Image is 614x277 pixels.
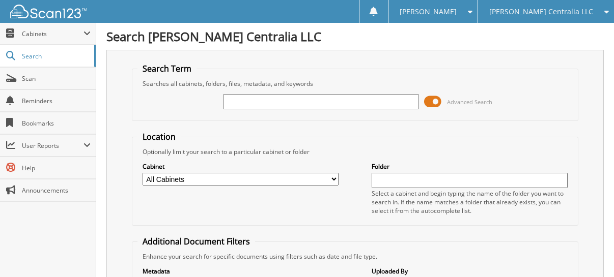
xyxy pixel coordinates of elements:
div: Searches all cabinets, folders, files, metadata, and keywords [137,79,573,88]
span: User Reports [22,141,83,150]
label: Metadata [143,267,339,275]
span: Bookmarks [22,119,91,128]
div: Enhance your search for specific documents using filters such as date and file type. [137,252,573,261]
span: Search [22,52,89,60]
span: Scan [22,74,91,83]
span: Announcements [22,186,91,195]
span: [PERSON_NAME] Centralia LLC [489,9,593,15]
div: Optionally limit your search to a particular cabinet or folder [137,147,573,156]
span: [PERSON_NAME] [400,9,457,15]
h1: Search [PERSON_NAME] Centralia LLC [106,28,604,45]
label: Uploaded By [372,267,568,275]
label: Cabinet [143,162,339,171]
div: Select a cabinet and begin typing the name of the folder you want to search in. If the name match... [372,189,568,215]
label: Folder [372,162,568,171]
span: Cabinets [22,29,83,38]
span: Help [22,164,91,172]
legend: Additional Document Filters [137,236,255,247]
img: scan123-logo-white.svg [10,5,87,18]
span: Reminders [22,97,91,105]
legend: Search Term [137,63,197,74]
legend: Location [137,131,181,142]
span: Advanced Search [447,98,492,106]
